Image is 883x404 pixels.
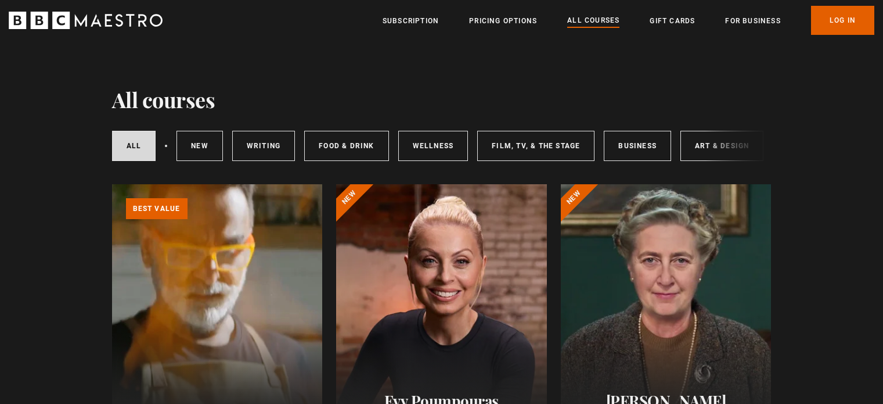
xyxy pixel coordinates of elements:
a: For business [725,15,780,27]
a: Art & Design [680,131,763,161]
a: Writing [232,131,295,161]
a: Food & Drink [304,131,388,161]
a: New [176,131,223,161]
svg: BBC Maestro [9,12,163,29]
a: Pricing Options [469,15,537,27]
a: Film, TV, & The Stage [477,131,594,161]
a: Subscription [383,15,439,27]
a: Log In [811,6,874,35]
nav: Primary [383,6,874,35]
a: Gift Cards [650,15,695,27]
h1: All courses [112,87,215,112]
a: All [112,131,156,161]
a: All Courses [567,15,619,27]
p: Best value [126,198,188,219]
a: Wellness [398,131,468,161]
a: Business [604,131,671,161]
